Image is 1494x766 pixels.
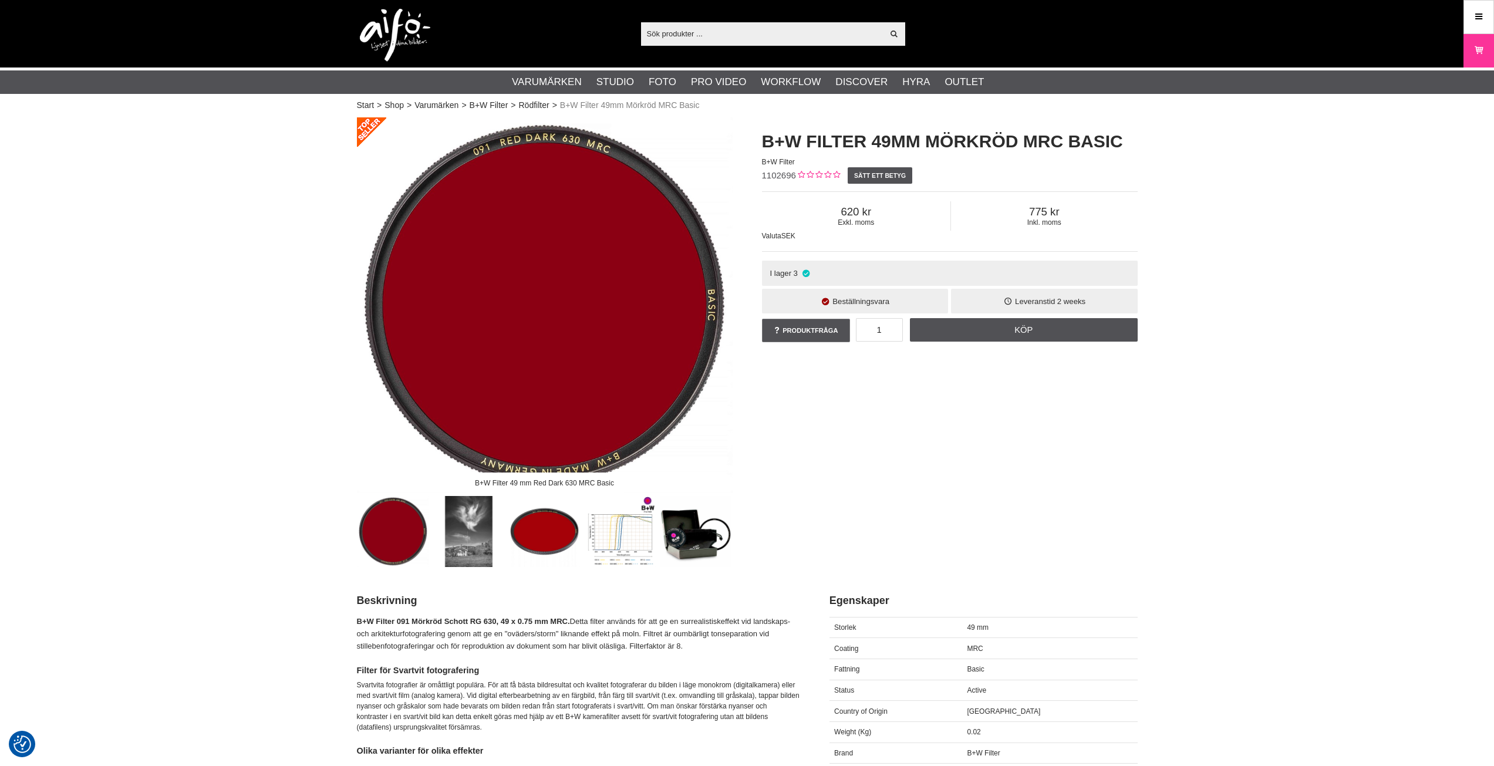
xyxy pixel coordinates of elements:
button: Samtyckesinställningar [14,734,31,755]
a: Rödfilter [518,99,549,112]
span: Basic [967,665,984,673]
a: Varumärken [512,75,582,90]
span: I lager [770,269,791,278]
a: Discover [835,75,888,90]
strong: B+W Filter 091 Mörkröd Schott RG 630, 49 x 0.75 mm MRC. [357,617,570,626]
a: Köp [910,318,1138,342]
h1: B+W Filter 49mm Mörkröd MRC Basic [762,129,1138,154]
img: Bildexempel med Red 630 [433,496,504,567]
img: B+W Basic Filter [660,496,731,567]
div: Kundbetyg: 0 [796,170,840,182]
div: Svartvita fotografier är omåttligt populära. För att få bästa bildresultat och kvalitet fotografe... [357,680,800,733]
input: Sök produkter ... [641,25,883,42]
span: Fattning [834,665,859,673]
span: B+W Filter 49mm Mörkröd MRC Basic [560,99,700,112]
span: 1102696 [762,170,796,180]
span: SEK [781,232,795,240]
i: I lager [801,269,811,278]
a: Hyra [902,75,930,90]
span: B+W Filter [762,158,795,166]
span: > [552,99,557,112]
span: > [377,99,382,112]
span: 775 [951,205,1138,218]
span: Brand [834,749,853,757]
a: B+W Filter [470,99,508,112]
a: Sätt ett betyg [848,167,913,184]
img: B+W Basic filterfattning [509,496,580,567]
a: Outlet [945,75,984,90]
span: [GEOGRAPHIC_DATA] [967,707,1040,716]
a: Foto [649,75,676,90]
img: B+W Filter 49 mm Red Dark 630 MRC Basic [357,117,733,493]
span: > [407,99,412,112]
span: > [461,99,466,112]
span: 49 mm [967,623,989,632]
span: Status [834,686,854,694]
a: Produktfråga [762,319,850,342]
img: B+W Filter Transmissionskurva [585,496,656,567]
a: Start [357,99,375,112]
span: Leveranstid [1015,297,1055,306]
h4: Olika varianter för olika effekter [357,745,800,757]
span: Active [967,686,986,694]
span: 3 [794,269,798,278]
span: B+W Filter [967,749,1000,757]
img: logo.png [360,9,430,62]
a: Varumärken [414,99,458,112]
div: B+W Filter 49 mm Red Dark 630 MRC Basic [465,473,623,493]
a: Workflow [761,75,821,90]
span: Exkl. moms [762,218,951,227]
h2: Beskrivning [357,593,800,608]
h2: Egenskaper [829,593,1138,608]
span: 2 weeks [1057,297,1085,306]
a: Shop [385,99,404,112]
img: Revisit consent button [14,735,31,753]
span: MRC [967,644,983,653]
img: B+W Filter 49 mm Red Dark 630 MRC Basic [358,496,429,567]
span: Weight (Kg) [834,728,871,736]
span: Valuta [762,232,781,240]
span: Inkl. moms [951,218,1138,227]
span: Country of Origin [834,707,888,716]
p: Detta filter används för att ge en surrealistiskeffekt vid landskaps- och arkitekturfotografering... [357,616,800,652]
span: 0.02 [967,728,980,736]
a: Pro Video [691,75,746,90]
span: > [511,99,515,112]
a: Studio [596,75,634,90]
span: Beställningsvara [832,297,889,306]
span: 620 [762,205,951,218]
h4: Filter för Svartvit fotografering [357,664,800,676]
span: Storlek [834,623,856,632]
span: Coating [834,644,858,653]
